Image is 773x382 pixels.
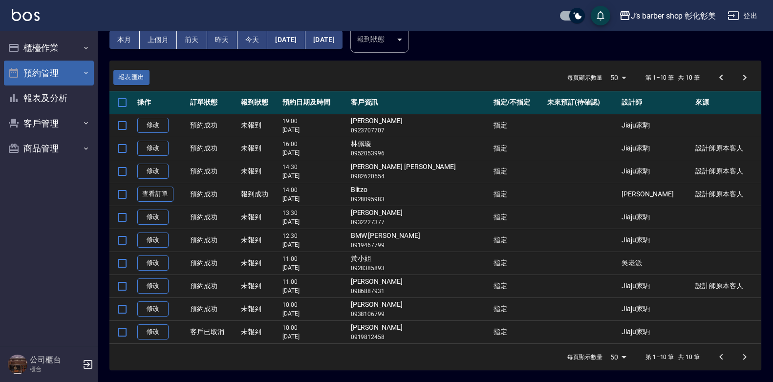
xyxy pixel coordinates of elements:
p: 19:00 [282,117,346,126]
th: 客戶資訊 [348,91,492,114]
button: [DATE] [305,31,343,49]
td: Blitzo [348,183,492,206]
a: 修改 [137,324,169,340]
td: 預約成功 [188,229,238,252]
button: [DATE] [267,31,305,49]
p: [DATE] [282,194,346,203]
button: save [591,6,610,25]
td: 指定 [491,275,545,297]
p: 0986887931 [351,287,489,296]
td: 林佩璇 [348,137,492,160]
button: 預約管理 [4,61,94,86]
td: Jiaju家駒 [619,206,693,229]
td: 未報到 [238,114,280,137]
p: 14:30 [282,163,346,171]
td: [PERSON_NAME] [348,320,492,343]
p: [DATE] [282,332,346,341]
p: 0932227377 [351,218,489,227]
td: 未報到 [238,137,280,160]
p: 0919467799 [351,241,489,250]
a: 修改 [137,255,169,271]
button: 客戶管理 [4,111,94,136]
p: 10:00 [282,323,346,332]
td: Jiaju家駒 [619,137,693,160]
p: [DATE] [282,171,346,180]
p: 16:00 [282,140,346,149]
td: Jiaju家駒 [619,275,693,297]
button: J’s barber shop 彰化彰美 [615,6,720,26]
p: [DATE] [282,263,346,272]
p: 每頁顯示數量 [567,353,602,361]
a: 查看訂單 [137,187,173,202]
div: 50 [606,344,630,370]
td: 預約成功 [188,275,238,297]
td: 未報到 [238,297,280,320]
td: 預約成功 [188,297,238,320]
td: 設計師原本客人 [693,137,761,160]
a: 修改 [137,118,169,133]
img: Logo [12,9,40,21]
td: 未報到 [238,275,280,297]
p: 0923707707 [351,126,489,135]
td: 預約成功 [188,137,238,160]
td: 未報到 [238,252,280,275]
th: 未來預訂(待確認) [545,91,619,114]
td: 指定 [491,252,545,275]
td: 指定 [491,160,545,183]
button: 櫃檯作業 [4,35,94,61]
td: 預約成功 [188,160,238,183]
td: Jiaju家駒 [619,320,693,343]
td: 預約成功 [188,183,238,206]
th: 操作 [135,91,188,114]
button: 上個月 [140,31,177,49]
td: Jiaju家駒 [619,114,693,137]
p: 13:30 [282,209,346,217]
p: 14:00 [282,186,346,194]
td: 未報到 [238,320,280,343]
button: 登出 [724,7,761,25]
td: [PERSON_NAME] [348,206,492,229]
p: 0919812458 [351,333,489,341]
td: [PERSON_NAME] [348,297,492,320]
td: 指定 [491,137,545,160]
th: 訂單狀態 [188,91,238,114]
th: 預約日期及時間 [280,91,348,114]
td: 指定 [491,320,545,343]
img: Person [8,355,27,374]
td: 未報到 [238,206,280,229]
td: Jiaju家駒 [619,297,693,320]
a: 修改 [137,210,169,225]
h5: 公司櫃台 [30,355,80,365]
a: 修改 [137,301,169,317]
p: [DATE] [282,240,346,249]
p: [DATE] [282,217,346,226]
td: 吳老派 [619,252,693,275]
button: 今天 [237,31,268,49]
td: 設計師原本客人 [693,183,761,206]
td: 報到成功 [238,183,280,206]
p: 櫃台 [30,365,80,374]
td: BMW [PERSON_NAME] [348,229,492,252]
p: [DATE] [282,286,346,295]
div: 50 [606,64,630,91]
button: 報表及分析 [4,85,94,111]
td: [PERSON_NAME] [PERSON_NAME] [348,160,492,183]
td: 指定 [491,114,545,137]
p: 0938106799 [351,310,489,318]
td: [PERSON_NAME] [348,114,492,137]
th: 設計師 [619,91,693,114]
p: [DATE] [282,149,346,157]
button: 昨天 [207,31,237,49]
td: 指定 [491,183,545,206]
p: 10:00 [282,300,346,309]
p: 0928385893 [351,264,489,273]
td: 客戶已取消 [188,320,238,343]
p: 11:00 [282,255,346,263]
a: 修改 [137,233,169,248]
button: 商品管理 [4,136,94,161]
p: 0952053996 [351,149,489,158]
p: [DATE] [282,126,346,134]
button: 前天 [177,31,207,49]
td: 設計師原本客人 [693,160,761,183]
button: 本月 [109,31,140,49]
